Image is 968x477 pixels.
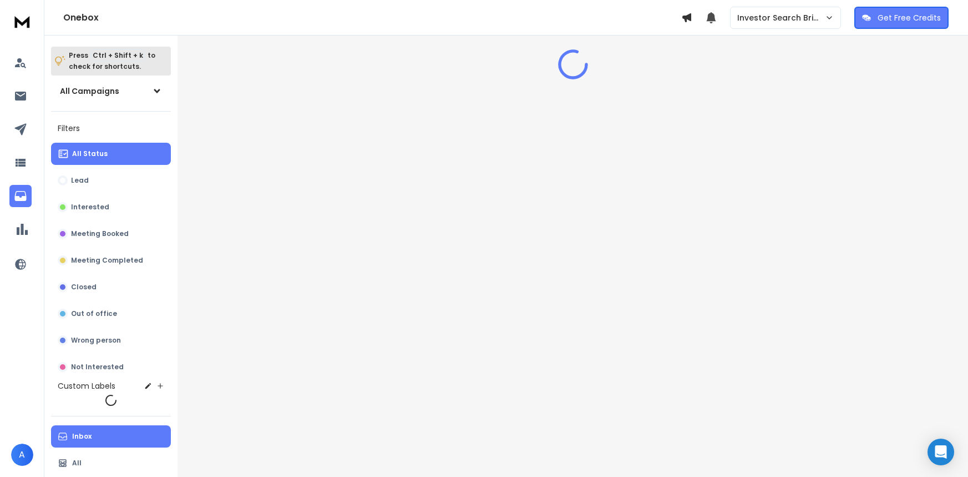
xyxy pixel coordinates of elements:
[51,276,171,298] button: Closed
[51,425,171,448] button: Inbox
[854,7,949,29] button: Get Free Credits
[60,86,119,97] h1: All Campaigns
[51,452,171,474] button: All
[51,120,171,136] h3: Filters
[71,256,143,265] p: Meeting Completed
[71,229,129,238] p: Meeting Booked
[72,432,92,441] p: Inbox
[878,12,941,23] p: Get Free Credits
[71,363,124,371] p: Not Interested
[72,459,82,468] p: All
[71,283,97,292] p: Closed
[91,49,145,62] span: Ctrl + Shift + k
[51,356,171,378] button: Not Interested
[71,203,109,212] p: Interested
[71,336,121,345] p: Wrong person
[737,12,825,23] p: Investor Search Brillwood
[63,11,681,24] h1: Onebox
[51,80,171,102] button: All Campaigns
[11,11,33,32] img: logo
[51,143,171,165] button: All Status
[51,249,171,272] button: Meeting Completed
[51,329,171,352] button: Wrong person
[11,444,33,466] button: A
[71,309,117,318] p: Out of office
[69,50,155,72] p: Press to check for shortcuts.
[928,439,954,465] div: Open Intercom Messenger
[58,380,115,391] h3: Custom Labels
[72,149,108,158] p: All Status
[51,303,171,325] button: Out of office
[51,223,171,245] button: Meeting Booked
[51,196,171,218] button: Interested
[51,169,171,192] button: Lead
[71,176,89,185] p: Lead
